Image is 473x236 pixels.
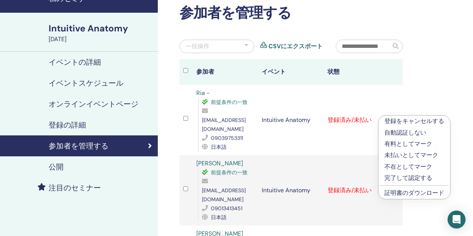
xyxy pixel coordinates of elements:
h4: オンラインイベントページ [49,99,138,108]
span: 前提条件の一致 [211,99,248,105]
td: Intuitive Anatomy [258,155,324,226]
span: 09013413451 [211,205,242,212]
div: [DATE] [49,35,153,44]
span: 09039753311 [211,135,243,141]
h4: イベントスケジュール [49,79,123,88]
span: [EMAIL_ADDRESS][DOMAIN_NAME] [202,187,246,203]
a: Intuitive Anatomy[DATE] [44,22,158,44]
th: 参加者 [193,59,258,85]
div: Intuitive Anatomy [49,22,153,35]
h4: 公開 [49,162,64,171]
th: 状態 [324,59,390,85]
th: イベント [258,59,324,85]
h4: 参加者を管理する [49,141,108,150]
td: Intuitive Anatomy [258,85,324,155]
a: Ria - [196,89,210,97]
h2: 参加者を管理する [179,4,403,22]
div: 一括操作 [185,42,209,51]
p: 登録をキャンセルする [384,117,444,126]
p: 有料としてマーク [384,140,444,148]
p: 完了して認定する [384,174,444,183]
span: [EMAIL_ADDRESS][DOMAIN_NAME] [202,117,246,132]
p: 未払いとしてマーク [384,151,444,160]
span: 日本語 [211,144,227,150]
p: 不在としてマーク [384,162,444,171]
div: Open Intercom Messenger [448,211,466,229]
a: [PERSON_NAME] [196,159,243,167]
h4: 注目のセミナー [49,183,101,192]
a: CSVにエクスポート [268,42,323,51]
span: 前提条件の一致 [211,169,248,176]
h4: イベントの詳細 [49,58,101,67]
h4: 登録の詳細 [49,120,86,129]
p: 自動認証しない [384,128,444,137]
span: 日本語 [211,214,227,221]
a: 証明書のダウンロード [384,189,444,197]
